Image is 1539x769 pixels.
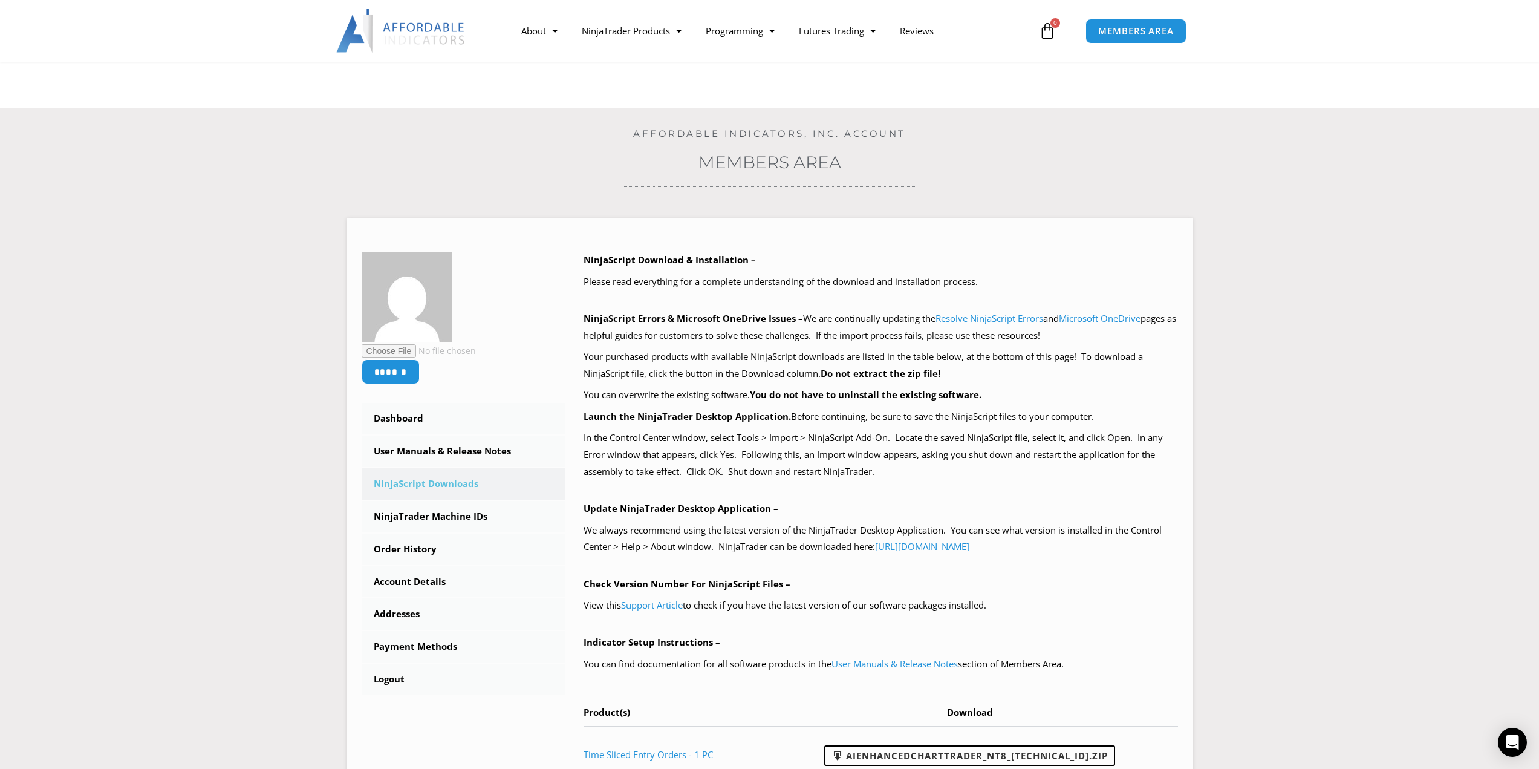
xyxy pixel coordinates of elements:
[888,17,946,45] a: Reviews
[935,312,1043,324] a: Resolve NinjaScript Errors
[584,748,713,761] a: Time Sliced Entry Orders - 1 PC
[362,566,566,598] a: Account Details
[584,310,1178,344] p: We are continually updating the and pages as helpful guides for customers to solve these challeng...
[1059,312,1140,324] a: Microsoft OneDrive
[621,599,683,611] a: Support Article
[570,17,694,45] a: NinjaTrader Products
[584,578,790,590] b: Check Version Number For NinjaScript Files –
[584,522,1178,556] p: We always recommend using the latest version of the NinjaTrader Desktop Application. You can see ...
[1098,27,1174,36] span: MEMBERS AREA
[584,387,1178,404] p: You can overwrite the existing software.
[362,468,566,500] a: NinjaScript Downloads
[821,367,940,379] b: Do not extract the zip file!
[831,658,958,670] a: User Manuals & Release Notes
[362,501,566,532] a: NinjaTrader Machine IDs
[584,312,803,324] b: NinjaScript Errors & Microsoft OneDrive Issues –
[750,388,981,401] b: You do not have to uninstall the existing software.
[787,17,888,45] a: Futures Trading
[584,410,791,422] b: Launch the NinjaTrader Desktop Application.
[362,403,566,695] nav: Account pages
[584,597,1178,614] p: View this to check if you have the latest version of our software packages installed.
[1085,19,1186,44] a: MEMBERS AREA
[362,534,566,565] a: Order History
[824,745,1115,766] a: AIEnhancedChartTrader_NT8_[TECHNICAL_ID].zip
[698,152,841,172] a: Members Area
[584,430,1178,480] p: In the Control Center window, select Tools > Import > NinjaScript Add-On. Locate the saved NinjaS...
[362,403,566,434] a: Dashboard
[694,17,787,45] a: Programming
[362,664,566,695] a: Logout
[362,252,452,342] img: 887539c27565b2f34d294346e9a9c50548cb50e30409dc261b77cf157b013ea5
[509,17,570,45] a: About
[584,502,778,514] b: Update NinjaTrader Desktop Application –
[1021,13,1074,48] a: 0
[584,273,1178,290] p: Please read everything for a complete understanding of the download and installation process.
[584,636,720,648] b: Indicator Setup Instructions –
[1498,728,1527,757] div: Open Intercom Messenger
[584,656,1178,673] p: You can find documentation for all software products in the section of Members Area.
[875,540,969,552] a: [URL][DOMAIN_NAME]
[633,128,906,139] a: Affordable Indicators, Inc. Account
[336,9,466,53] img: LogoAI | Affordable Indicators – NinjaTrader
[584,408,1178,425] p: Before continuing, be sure to save the NinjaScript files to your computer.
[947,706,993,718] span: Download
[584,254,756,266] b: NinjaScript Download & Installation –
[509,17,1035,45] nav: Menu
[362,436,566,467] a: User Manuals & Release Notes
[362,598,566,630] a: Addresses
[362,631,566,663] a: Payment Methods
[584,349,1178,382] p: Your purchased products with available NinjaScript downloads are listed in the table below, at th...
[584,706,630,718] span: Product(s)
[1050,18,1060,28] span: 0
